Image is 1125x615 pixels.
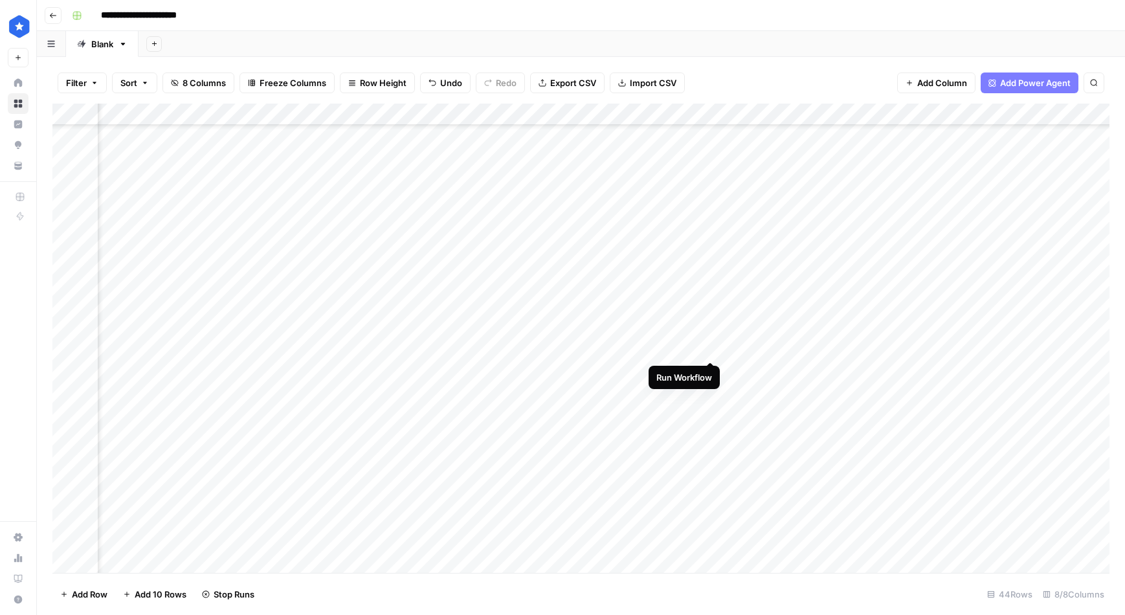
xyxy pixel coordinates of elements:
span: Import CSV [630,76,676,89]
span: 8 Columns [183,76,226,89]
a: Home [8,73,28,93]
a: Insights [8,114,28,135]
a: Your Data [8,155,28,176]
button: Freeze Columns [239,73,335,93]
button: Help + Support [8,589,28,610]
div: 44 Rows [982,584,1038,605]
a: Browse [8,93,28,114]
span: Undo [440,76,462,89]
a: Opportunities [8,135,28,155]
a: Learning Hub [8,568,28,589]
span: Add Power Agent [1000,76,1071,89]
button: Redo [476,73,525,93]
span: Add Column [917,76,967,89]
span: Stop Runs [214,588,254,601]
button: Sort [112,73,157,93]
button: Stop Runs [194,584,262,605]
span: Filter [66,76,87,89]
span: Add 10 Rows [135,588,186,601]
span: Row Height [360,76,407,89]
img: ConsumerAffairs Logo [8,15,31,38]
div: Blank [91,38,113,50]
div: Run Workflow [656,371,712,384]
button: Workspace: ConsumerAffairs [8,10,28,43]
div: 8/8 Columns [1038,584,1109,605]
button: Add Column [897,73,975,93]
button: Undo [420,73,471,93]
a: Settings [8,527,28,548]
button: Import CSV [610,73,685,93]
span: Redo [496,76,517,89]
button: Row Height [340,73,415,93]
a: Usage [8,548,28,568]
button: 8 Columns [162,73,234,93]
button: Export CSV [530,73,605,93]
button: Add 10 Rows [115,584,194,605]
button: Add Power Agent [981,73,1078,93]
a: Blank [66,31,139,57]
span: Sort [120,76,137,89]
button: Add Row [52,584,115,605]
button: Filter [58,73,107,93]
span: Freeze Columns [260,76,326,89]
span: Add Row [72,588,107,601]
span: Export CSV [550,76,596,89]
